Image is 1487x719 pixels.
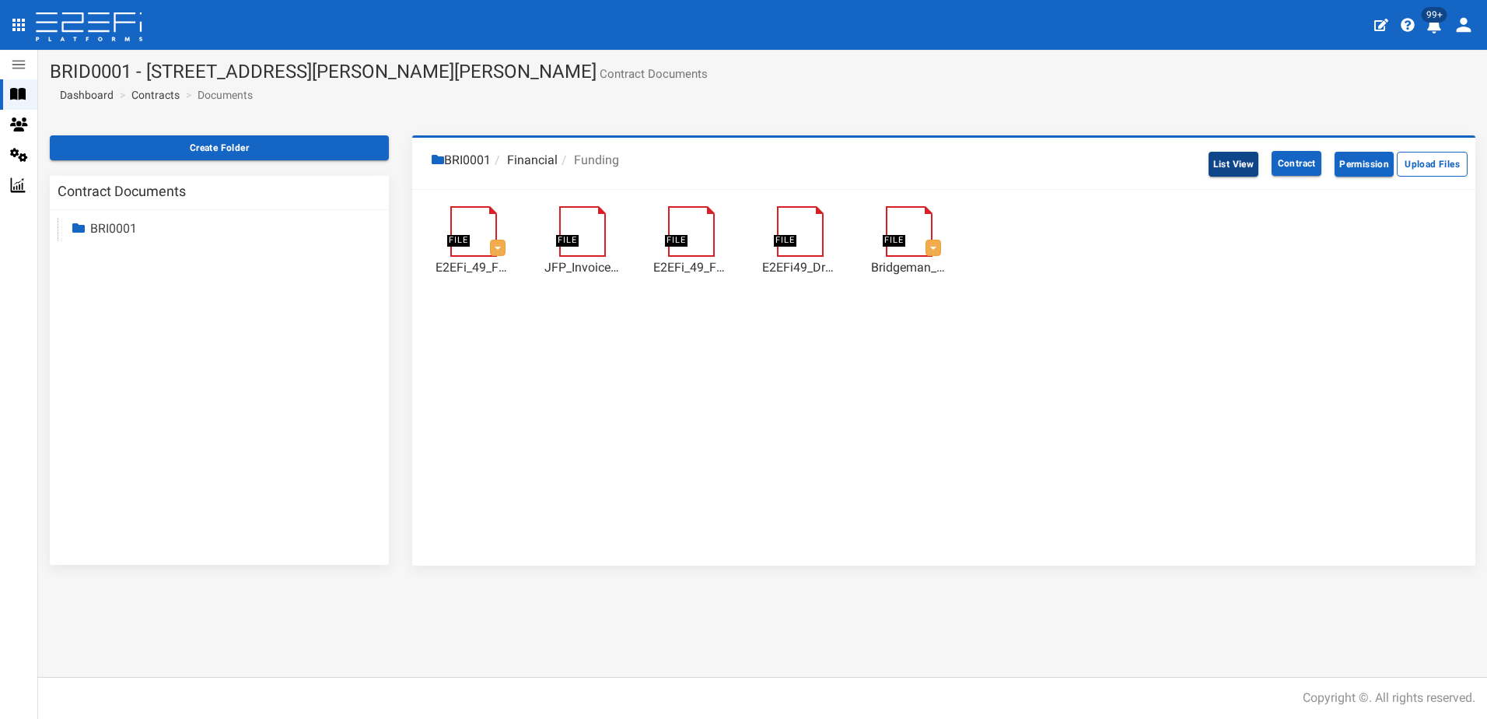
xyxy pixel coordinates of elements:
div: Copyright ©. All rights reserved. [1303,689,1475,707]
li: Financial [491,152,558,170]
a: Dashboard [54,87,114,103]
li: Documents [182,87,253,103]
button: Contract [1272,151,1321,176]
a: E2EFi49_Drawdown_1_Reconciliation_Note.pdf [762,259,840,277]
li: BRI0001 [432,152,491,170]
span: Dashboard [54,89,114,101]
small: Contract Documents [597,68,708,80]
button: Permission [1335,152,1394,177]
a: Contracts [131,87,180,103]
button: List View [1209,152,1259,177]
a: Bridgeman_Project_Bank_Statement_Header.pdf [871,259,949,277]
li: Funding [558,152,619,170]
a: E2EFi_49_Funding_Directions_for_Lender_17.03.2025_8dP6Egf.pdf [653,259,731,277]
a: Contract [1261,146,1331,181]
a: JFP_Invoice_B3674EA1_DA3_1_AUD_-_Bridgeman_Project-_PreCommencment_Inv_83170_-_March2025.pdf [544,259,622,277]
h1: BRID0001 - [STREET_ADDRESS][PERSON_NAME][PERSON_NAME] [50,61,1475,82]
button: Upload Files [1397,152,1468,177]
button: Create Folder [50,135,389,160]
h3: Contract Documents [58,184,186,198]
a: BRI0001 [90,221,137,236]
a: E2EFi_49_Funding_Directions_for_Lender_[DATE].pdf [436,259,513,277]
